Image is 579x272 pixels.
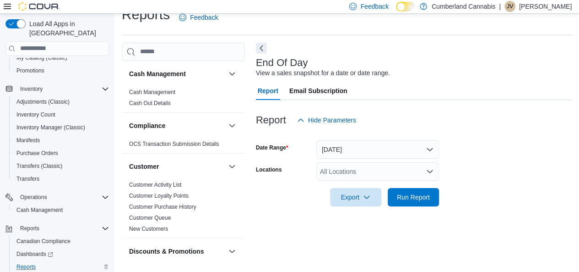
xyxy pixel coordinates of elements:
[316,140,439,159] button: [DATE]
[18,2,60,11] img: Cova
[258,82,278,100] span: Report
[256,166,282,173] label: Locations
[13,52,109,63] span: My Catalog (Classic)
[9,248,113,261] a: Dashboards
[129,181,182,189] span: Customer Activity List
[16,137,40,144] span: Manifests
[16,238,70,245] span: Canadian Compliance
[129,89,175,96] span: Cash Management
[16,124,85,131] span: Inventory Manager (Classic)
[16,111,55,118] span: Inventory Count
[432,1,495,12] p: Cumberland Cannabis
[129,121,165,130] h3: Compliance
[9,204,113,216] button: Cash Management
[9,172,113,185] button: Transfers
[16,263,36,271] span: Reports
[16,98,70,105] span: Adjustments (Classic)
[129,140,219,148] span: OCS Transaction Submission Details
[9,147,113,160] button: Purchase Orders
[16,67,44,74] span: Promotions
[16,192,51,203] button: Operations
[330,188,381,206] button: Export
[256,57,308,68] h3: End Of Day
[16,206,63,214] span: Cash Management
[129,121,225,130] button: Compliance
[190,13,218,22] span: Feedback
[13,52,71,63] a: My Catalog (Classic)
[227,161,238,172] button: Customer
[16,162,62,170] span: Transfers (Classic)
[13,135,109,146] span: Manifests
[16,223,109,234] span: Reports
[129,141,219,147] a: OCS Transaction Submission Details
[129,100,171,106] a: Cash Out Details
[129,193,189,199] a: Customer Loyalty Points
[16,192,109,203] span: Operations
[13,236,74,247] a: Canadian Compliance
[122,179,245,238] div: Customer
[396,11,396,12] span: Dark Mode
[9,235,113,248] button: Canadian Compliance
[13,205,109,216] span: Cash Management
[256,144,288,151] label: Date Range
[13,161,109,172] span: Transfers (Classic)
[13,249,109,260] span: Dashboards
[129,247,225,256] button: Discounts & Promotions
[519,1,572,12] p: [PERSON_NAME]
[16,54,67,61] span: My Catalog (Classic)
[13,249,57,260] a: Dashboards
[13,122,109,133] span: Inventory Manager (Classic)
[2,191,113,204] button: Operations
[122,87,245,112] div: Cash Management
[129,203,196,211] span: Customer Purchase History
[129,162,159,171] h3: Customer
[26,19,109,38] span: Load All Apps in [GEOGRAPHIC_DATA]
[13,205,66,216] a: Cash Management
[122,139,245,153] div: Compliance
[504,1,515,12] div: Justin Valvasori
[20,85,43,93] span: Inventory
[397,193,430,202] span: Run Report
[507,1,513,12] span: JV
[129,247,204,256] h3: Discounts & Promotions
[9,95,113,108] button: Adjustments (Classic)
[426,168,433,175] button: Open list of options
[129,89,175,95] a: Cash Management
[9,160,113,172] button: Transfers (Classic)
[9,64,113,77] button: Promotions
[129,215,171,221] a: Customer Queue
[16,175,39,183] span: Transfers
[13,109,59,120] a: Inventory Count
[129,69,225,78] button: Cash Management
[227,246,238,257] button: Discounts & Promotions
[13,236,109,247] span: Canadian Compliance
[9,51,113,64] button: My Catalog (Classic)
[16,223,43,234] button: Reports
[13,148,109,159] span: Purchase Orders
[20,194,47,201] span: Operations
[256,115,286,126] h3: Report
[289,82,347,100] span: Email Subscription
[13,65,109,76] span: Promotions
[16,250,53,258] span: Dashboards
[122,6,170,24] h1: Reports
[129,162,225,171] button: Customer
[129,100,171,107] span: Cash Out Details
[227,68,238,79] button: Cash Management
[13,109,109,120] span: Inventory Count
[293,111,360,129] button: Hide Parameters
[256,68,390,78] div: View a sales snapshot for a date or date range.
[16,150,58,157] span: Purchase Orders
[13,135,43,146] a: Manifests
[2,222,113,235] button: Reports
[13,161,66,172] a: Transfers (Classic)
[9,108,113,121] button: Inventory Count
[13,96,109,107] span: Adjustments (Classic)
[227,120,238,131] button: Compliance
[13,122,89,133] a: Inventory Manager (Classic)
[13,65,48,76] a: Promotions
[360,2,388,11] span: Feedback
[335,188,376,206] span: Export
